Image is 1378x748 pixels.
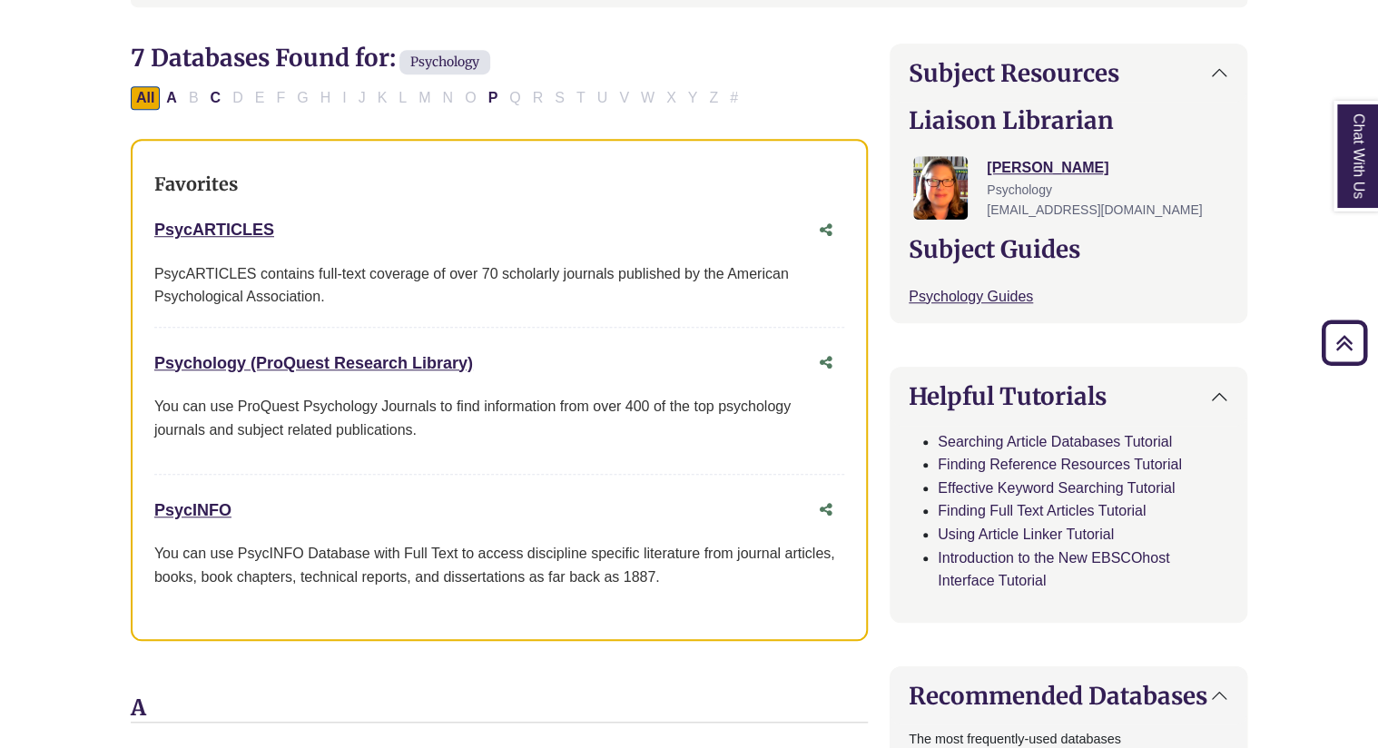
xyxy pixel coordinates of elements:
[913,156,968,220] img: Jessica Moore
[938,550,1169,589] a: Introduction to the New EBSCOhost Interface Tutorial
[161,86,182,110] button: Filter Results A
[131,89,745,104] div: Alpha-list to filter by first letter of database name
[154,354,473,372] a: Psychology (ProQuest Research Library)
[808,346,844,380] button: Share this database
[938,434,1172,449] a: Searching Article Databases Tutorial
[131,695,868,723] h3: A
[891,44,1246,102] button: Subject Resources
[808,493,844,527] button: Share this database
[909,289,1033,304] a: Psychology Guides
[131,43,396,73] span: 7 Databases Found for:
[987,182,1052,197] span: Psychology
[205,86,227,110] button: Filter Results C
[154,501,231,519] a: PsycINFO
[808,213,844,248] button: Share this database
[154,221,274,239] a: PsycARTICLES
[909,235,1228,263] h2: Subject Guides
[909,106,1228,134] h2: Liaison Librarian
[938,527,1114,542] a: Using Article Linker Tutorial
[987,160,1108,175] a: [PERSON_NAME]
[987,202,1202,217] span: [EMAIL_ADDRESS][DOMAIN_NAME]
[154,395,844,441] p: You can use ProQuest Psychology Journals to find information from over 400 of the top psychology ...
[154,173,844,195] h3: Favorites
[938,457,1182,472] a: Finding Reference Resources Tutorial
[891,368,1246,425] button: Helpful Tutorials
[483,86,504,110] button: Filter Results P
[1315,330,1373,355] a: Back to Top
[154,262,844,309] div: PsycARTICLES contains full-text coverage of over 70 scholarly journals published by the American ...
[891,667,1246,724] button: Recommended Databases
[938,503,1146,518] a: Finding Full Text Articles Tutorial
[154,542,844,588] div: You can use PsycINFO Database with Full Text to access discipline specific literature from journa...
[938,480,1175,496] a: Effective Keyword Searching Tutorial
[399,50,490,74] span: Psychology
[131,86,160,110] button: All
